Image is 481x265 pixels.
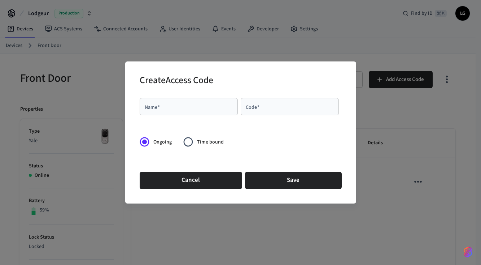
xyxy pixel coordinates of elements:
h2: Create Access Code [140,70,213,92]
button: Cancel [140,172,242,189]
button: Save [245,172,342,189]
span: Ongoing [153,138,172,146]
span: Time bound [197,138,224,146]
img: SeamLogoGradient.69752ec5.svg [464,246,472,258]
